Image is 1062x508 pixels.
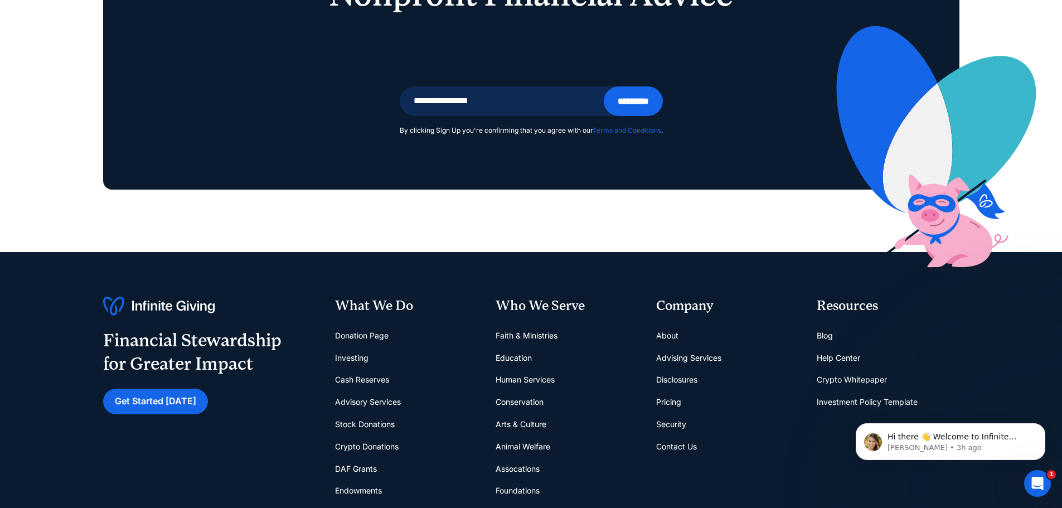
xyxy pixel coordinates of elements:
a: DAF Grants [335,458,377,480]
a: Assocations [496,458,540,480]
a: Help Center [817,347,860,369]
a: Advising Services [656,347,721,369]
a: Foundations [496,480,540,502]
a: Terms and Conditions [593,126,661,134]
a: Animal Welfare [496,436,550,458]
a: Cash Reserves [335,369,389,391]
a: Investing [335,347,368,369]
div: Resources [817,297,959,316]
a: Contact Us [656,436,697,458]
a: Faith & Ministries [496,325,557,347]
a: About [656,325,678,347]
span: 1 [1047,470,1056,479]
div: Company [656,297,799,316]
a: Crypto Whitepaper [817,369,887,391]
a: Pricing [656,391,681,413]
a: Security [656,413,686,436]
div: What We Do [335,297,478,316]
a: Get Started [DATE] [103,389,208,414]
a: Crypto Donations [335,436,399,458]
a: Investment Policy Template [817,391,918,413]
a: Stock Donations [335,413,395,436]
iframe: Intercom notifications message [839,400,1062,478]
a: Human Services [496,369,555,391]
div: Who We Serve [496,297,638,316]
a: Donation Page [335,325,389,347]
a: Blog [817,325,833,347]
p: Join thousands of nonprofits who are transforming how they grow their endowments and donations. S... [246,28,817,62]
div: Financial Stewardship for Greater Impact [103,329,282,375]
div: By clicking Sign Up you're confirming that you agree with our . [400,125,663,136]
iframe: Intercom live chat [1024,470,1051,497]
a: Arts & Culture [496,413,546,436]
a: Disclosures [656,369,697,391]
a: Endowments [335,480,382,502]
a: Conservation [496,391,544,413]
a: Education [496,347,532,369]
a: Advisory Services [335,391,401,413]
form: Email Form [400,86,663,137]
